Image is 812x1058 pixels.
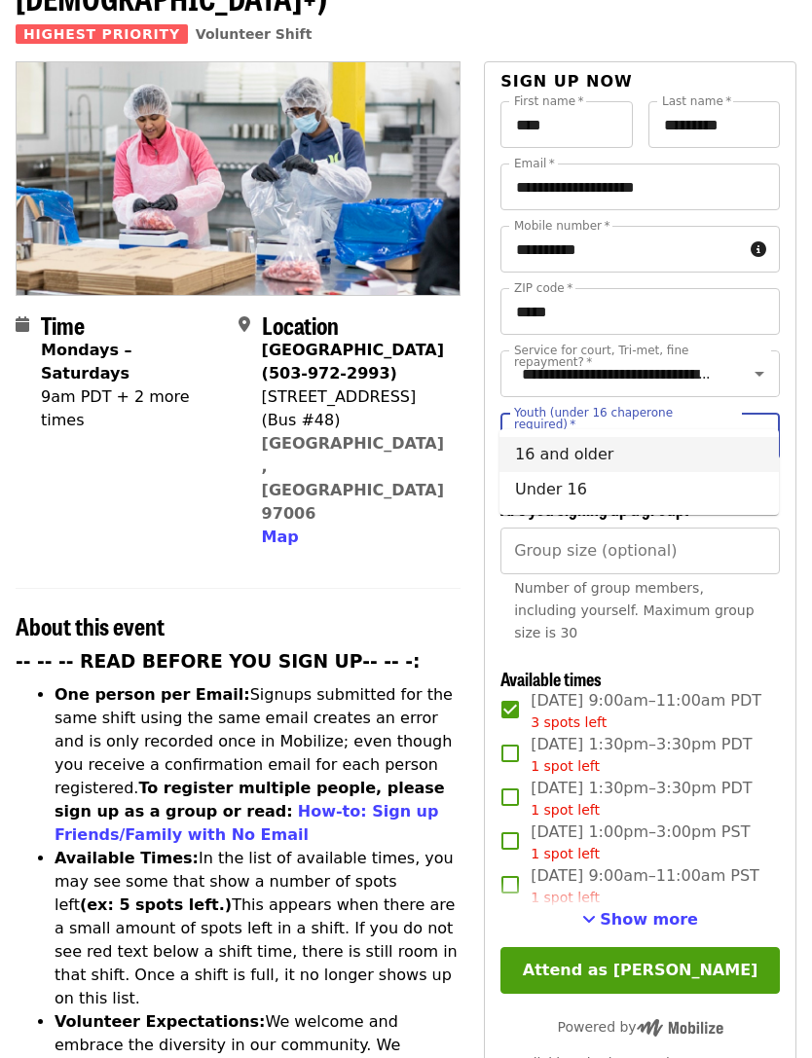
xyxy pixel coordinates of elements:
span: 1 spot left [531,758,600,774]
span: [DATE] 9:00am–11:00am PST [531,864,759,908]
div: [STREET_ADDRESS] [262,385,446,409]
li: Under 16 [499,472,779,507]
strong: [GEOGRAPHIC_DATA] (503-972-2993) [262,341,444,383]
strong: -- -- -- READ BEFORE YOU SIGN UP-- -- -: [16,651,421,672]
div: (Bus #48) [262,409,446,432]
strong: One person per Email: [55,685,250,704]
strong: Volunteer Expectations: [55,1012,266,1031]
span: Map [262,528,299,546]
span: Number of group members, including yourself. Maximum group size is 30 [514,580,754,640]
li: In the list of available times, you may see some that show a number of spots left This appears wh... [55,847,461,1010]
li: Signups submitted for the same shift using the same email creates an error and is only recorded o... [55,683,461,847]
li: 16 and older [499,437,779,472]
span: 1 spot left [531,802,600,818]
button: Map [262,526,299,549]
span: Time [41,308,85,342]
img: Powered by Mobilize [637,1019,723,1037]
label: Youth (under 16 chaperone required) [514,407,723,430]
span: Powered by [558,1019,723,1035]
strong: Available Times: [55,849,199,867]
strong: To register multiple people, please sign up as a group or read: [55,779,445,821]
img: Oct/Nov/Dec - Beaverton: Repack/Sort (age 10+) organized by Oregon Food Bank [17,62,460,294]
span: [DATE] 9:00am–11:00am PDT [531,689,761,733]
span: 1 spot left [531,846,600,861]
span: Available times [500,666,602,691]
input: Email [500,164,780,210]
label: Service for court, Tri-met, fine repayment? [514,345,723,368]
input: ZIP code [500,288,780,335]
i: calendar icon [16,315,29,334]
label: ZIP code [514,282,572,294]
button: Clear [720,422,748,450]
div: 9am PDT + 2 more times [41,385,223,432]
input: [object Object] [500,528,780,574]
button: Close [746,422,773,450]
span: About this event [16,608,165,642]
i: circle-info icon [751,240,766,259]
label: Mobile number [514,220,609,232]
span: 1 spot left [531,890,600,905]
span: Highest Priority [16,24,188,44]
span: Location [262,308,339,342]
label: Email [514,158,555,169]
button: See more timeslots [582,908,698,931]
span: Sign up now [500,72,633,91]
label: First name [514,95,584,107]
strong: (ex: 5 spots left.) [80,895,232,914]
span: [DATE] 1:30pm–3:30pm PDT [531,733,752,777]
button: Attend as [PERSON_NAME] [500,947,780,994]
span: [DATE] 1:30pm–3:30pm PDT [531,777,752,821]
input: Last name [648,101,780,148]
span: Show more [600,910,698,929]
span: 3 spots left [531,714,607,730]
label: Last name [662,95,731,107]
a: [GEOGRAPHIC_DATA], [GEOGRAPHIC_DATA] 97006 [262,434,444,523]
span: [DATE] 1:00pm–3:00pm PST [531,821,750,864]
input: First name [500,101,632,148]
a: Volunteer Shift [196,26,313,42]
i: map-marker-alt icon [239,315,250,334]
strong: Mondays – Saturdays [41,341,132,383]
button: Open [746,360,773,387]
input: Mobile number [500,226,743,273]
